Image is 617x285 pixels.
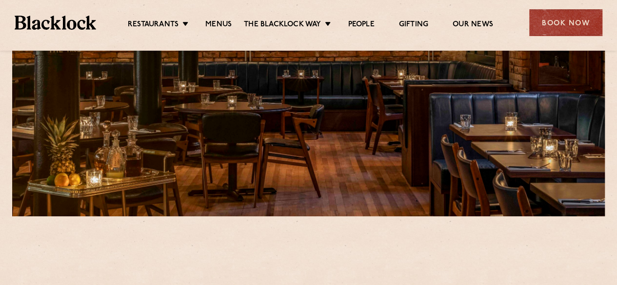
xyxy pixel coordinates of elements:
[128,20,179,31] a: Restaurants
[205,20,232,31] a: Menus
[15,16,96,29] img: BL_Textured_Logo-footer-cropped.svg
[453,20,493,31] a: Our News
[348,20,374,31] a: People
[529,9,602,36] div: Book Now
[399,20,428,31] a: Gifting
[244,20,321,31] a: The Blacklock Way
